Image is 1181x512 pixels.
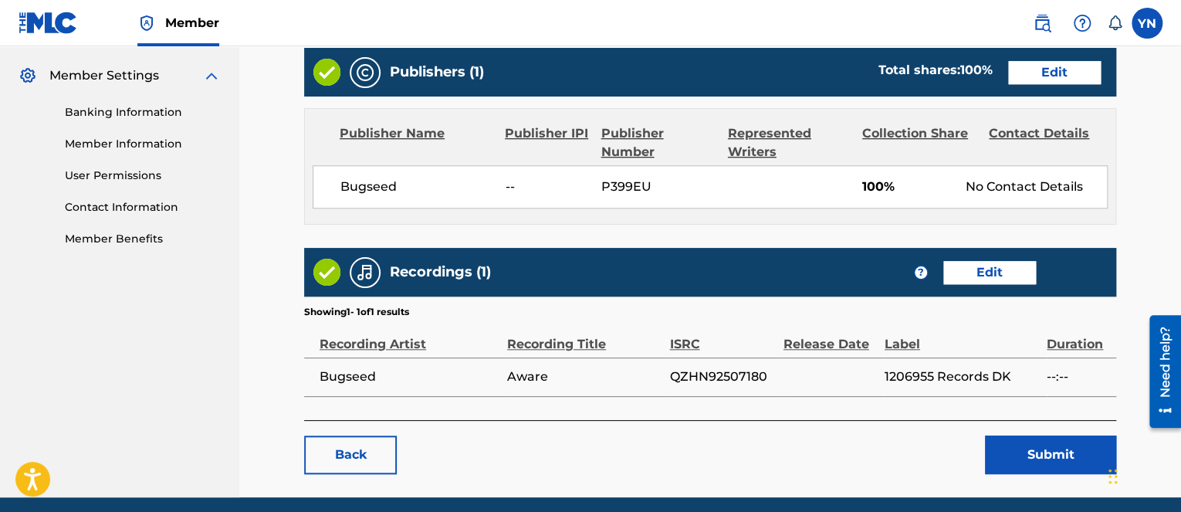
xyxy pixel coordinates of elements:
[862,178,954,196] span: 100%
[1138,310,1181,434] iframe: Resource Center
[507,319,662,354] div: Recording Title
[1108,453,1118,500] div: ドラッグ
[601,178,716,196] span: P399EU
[1132,8,1162,39] div: User Menu
[356,63,374,82] img: Publishers
[390,63,484,81] h5: Publishers (1)
[1033,14,1051,32] img: search
[19,66,37,85] img: Member Settings
[165,14,219,32] span: Member
[49,66,159,85] span: Member Settings
[356,263,374,282] img: Recordings
[65,231,221,247] a: Member Benefits
[1047,368,1108,386] span: --:--
[885,319,1039,354] div: Label
[960,63,993,77] span: 100 %
[989,124,1104,161] div: Contact Details
[65,136,221,152] a: Member Information
[65,104,221,120] a: Banking Information
[1073,14,1091,32] img: help
[728,124,851,161] div: Represented Writers
[966,178,1107,196] div: No Contact Details
[1104,438,1181,512] div: チャットウィジェット
[1067,8,1098,39] div: Help
[505,124,589,161] div: Publisher IPI
[885,368,1039,386] span: 1206955 Records DK
[669,319,775,354] div: ISRC
[985,436,1116,474] button: Submit
[878,61,993,80] div: Total shares:
[202,66,221,85] img: expand
[19,12,78,34] img: MLC Logo
[304,436,397,474] a: Back
[340,178,494,196] span: Bugseed
[943,261,1036,284] a: Edit
[669,368,775,386] span: QZHN92507180
[862,124,977,161] div: Collection Share
[915,266,927,279] span: ?
[320,368,499,386] span: Bugseed
[506,178,590,196] span: --
[320,319,499,354] div: Recording Artist
[1047,319,1108,354] div: Duration
[507,368,662,386] span: Aware
[1104,438,1181,512] iframe: Chat Widget
[601,124,716,161] div: Publisher Number
[313,259,340,286] img: Valid
[313,59,340,86] img: Valid
[1027,8,1057,39] a: Public Search
[1008,61,1101,84] a: Edit
[137,14,156,32] img: Top Rightsholder
[340,124,493,161] div: Publisher Name
[304,305,409,319] p: Showing 1 - 1 of 1 results
[1107,15,1122,31] div: Notifications
[390,263,491,281] h5: Recordings (1)
[65,168,221,184] a: User Permissions
[65,199,221,215] a: Contact Information
[783,319,877,354] div: Release Date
